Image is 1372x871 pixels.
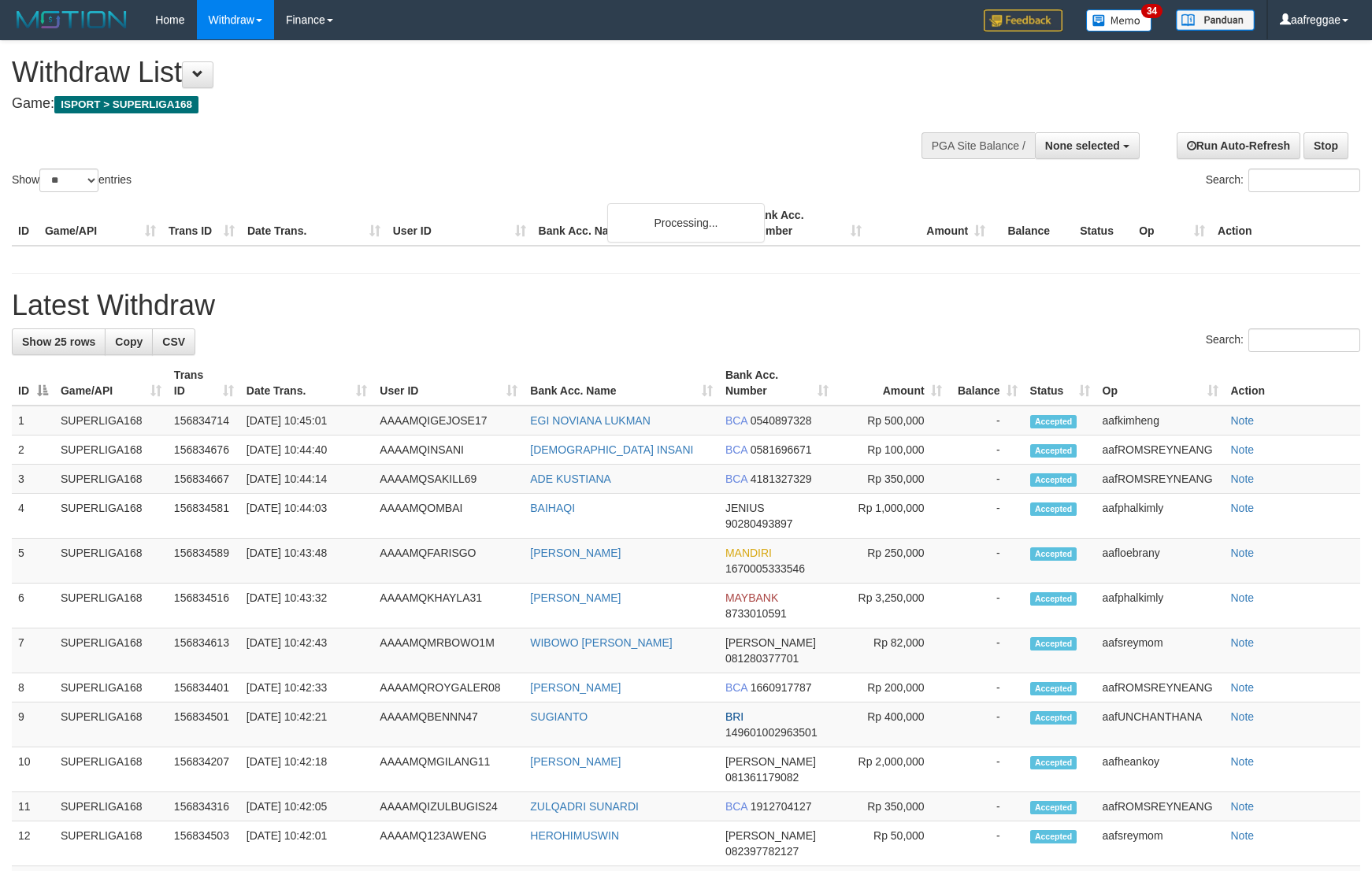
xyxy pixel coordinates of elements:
[1030,711,1077,725] span: Accepted
[12,435,54,465] td: 2
[1030,756,1077,769] span: Accepted
[835,702,948,747] td: Rp 400,000
[835,673,948,702] td: Rp 200,000
[54,435,168,465] td: SUPERLIGA168
[168,747,240,792] td: 156834207
[54,821,168,866] td: SUPERLIGA168
[12,494,54,539] td: 4
[744,201,868,246] th: Bank Acc. Number
[984,9,1062,32] img: Feedback.jpg
[240,406,374,435] td: [DATE] 10:45:01
[725,414,747,427] span: BCA
[530,829,619,842] a: HEROHIMUSWIN
[1030,502,1077,516] span: Accepted
[835,435,948,465] td: Rp 100,000
[168,435,240,465] td: 156834676
[1030,637,1077,650] span: Accepted
[373,539,524,584] td: AAAAMQFARISGO
[240,584,374,628] td: [DATE] 10:43:32
[1096,821,1225,866] td: aafsreymom
[1096,628,1225,673] td: aafsreymom
[168,406,240,435] td: 156834714
[1035,132,1140,159] button: None selected
[725,755,816,768] span: [PERSON_NAME]
[240,361,374,406] th: Date Trans.: activate to sort column ascending
[725,771,799,784] span: Copy 081361179082 to clipboard
[1030,473,1077,487] span: Accepted
[948,702,1024,747] td: -
[12,96,899,112] h4: Game:
[12,201,39,246] th: ID
[1030,801,1077,814] span: Accepted
[1096,539,1225,584] td: aafloebrany
[835,747,948,792] td: Rp 2,000,000
[12,290,1360,321] h1: Latest Withdraw
[1096,792,1225,821] td: aafROMSREYNEANG
[240,628,374,673] td: [DATE] 10:42:43
[1303,132,1348,159] a: Stop
[948,584,1024,628] td: -
[12,747,54,792] td: 10
[1133,201,1211,246] th: Op
[725,652,799,665] span: Copy 081280377701 to clipboard
[1231,443,1255,456] a: Note
[1030,444,1077,458] span: Accepted
[725,607,787,620] span: Copy 8733010591 to clipboard
[948,792,1024,821] td: -
[524,361,719,406] th: Bank Acc. Name: activate to sort column ascending
[530,681,621,694] a: [PERSON_NAME]
[1231,636,1255,649] a: Note
[12,821,54,866] td: 12
[1086,9,1152,32] img: Button%20Memo.svg
[1231,681,1255,694] a: Note
[12,702,54,747] td: 9
[168,628,240,673] td: 156834613
[54,539,168,584] td: SUPERLIGA168
[373,821,524,866] td: AAAAMQ123AWENG
[948,628,1024,673] td: -
[530,473,611,485] a: ADE KUSTIANA
[948,494,1024,539] td: -
[1096,747,1225,792] td: aafheankoy
[373,673,524,702] td: AAAAMQROYGALER08
[241,201,387,246] th: Date Trans.
[1231,473,1255,485] a: Note
[373,584,524,628] td: AAAAMQKHAYLA31
[39,201,162,246] th: Game/API
[1176,9,1255,31] img: panduan.png
[240,494,374,539] td: [DATE] 10:44:03
[373,435,524,465] td: AAAAMQINSANI
[1206,328,1360,352] label: Search:
[54,792,168,821] td: SUPERLIGA168
[725,517,793,530] span: Copy 90280493897 to clipboard
[532,201,745,246] th: Bank Acc. Name
[725,829,816,842] span: [PERSON_NAME]
[168,494,240,539] td: 156834581
[1096,361,1225,406] th: Op: activate to sort column ascending
[373,465,524,494] td: AAAAMQSAKILL69
[12,406,54,435] td: 1
[948,435,1024,465] td: -
[835,361,948,406] th: Amount: activate to sort column ascending
[835,628,948,673] td: Rp 82,000
[1096,584,1225,628] td: aafphalkimly
[1231,710,1255,723] a: Note
[948,747,1024,792] td: -
[530,547,621,559] a: [PERSON_NAME]
[751,681,812,694] span: Copy 1660917787 to clipboard
[373,792,524,821] td: AAAAMQIZULBUGIS24
[1225,361,1361,406] th: Action
[948,821,1024,866] td: -
[373,406,524,435] td: AAAAMQIGEJOSE17
[1030,682,1077,695] span: Accepted
[530,502,575,514] a: BAIHAQI
[12,8,132,32] img: MOTION_logo.png
[373,494,524,539] td: AAAAMQOMBAI
[751,443,812,456] span: Copy 0581696671 to clipboard
[240,673,374,702] td: [DATE] 10:42:33
[725,443,747,456] span: BCA
[725,710,743,723] span: BRI
[1141,4,1162,18] span: 34
[54,628,168,673] td: SUPERLIGA168
[921,132,1035,159] div: PGA Site Balance /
